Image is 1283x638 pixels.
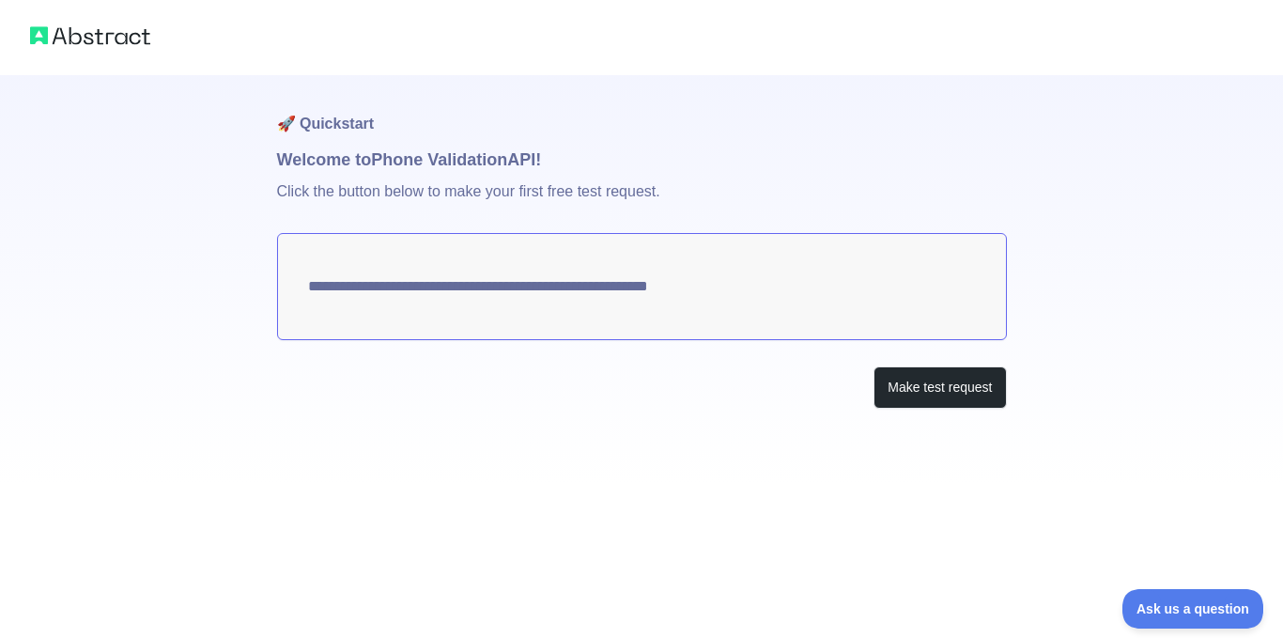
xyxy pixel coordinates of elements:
[873,366,1006,409] button: Make test request
[277,147,1007,173] h1: Welcome to Phone Validation API!
[277,75,1007,147] h1: 🚀 Quickstart
[30,23,150,49] img: Abstract logo
[277,173,1007,233] p: Click the button below to make your first free test request.
[1122,589,1264,629] iframe: Toggle Customer Support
